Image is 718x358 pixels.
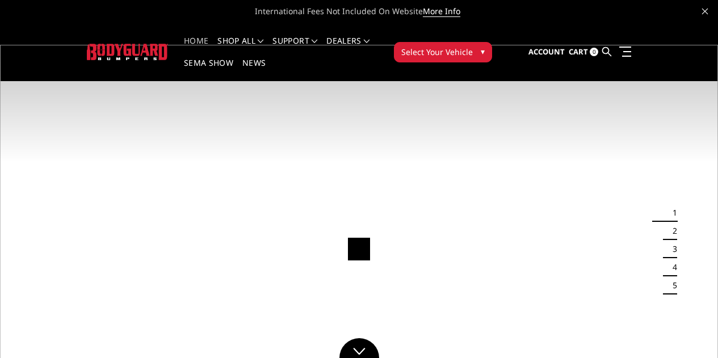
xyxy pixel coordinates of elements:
button: 4 of 5 [666,258,677,276]
a: Support [272,37,317,59]
img: BODYGUARD BUMPERS [87,44,168,60]
a: News [242,59,266,81]
span: Account [528,47,565,57]
a: shop all [217,37,263,59]
span: Select Your Vehicle [401,46,473,58]
a: Home [184,37,208,59]
button: 1 of 5 [666,204,677,222]
button: 2 of 5 [666,222,677,240]
a: SEMA Show [184,59,233,81]
a: Dealers [326,37,370,59]
button: 5 of 5 [666,276,677,294]
button: Select Your Vehicle [394,42,492,62]
span: Cart [569,47,588,57]
a: More Info [423,6,460,17]
button: 3 of 5 [666,240,677,258]
a: Cart 0 [569,37,598,68]
a: Click to Down [339,338,379,358]
span: ▾ [481,45,485,57]
span: 0 [590,48,598,56]
a: Account [528,37,565,68]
